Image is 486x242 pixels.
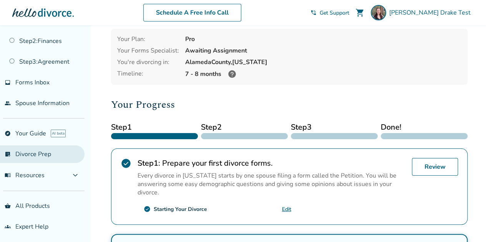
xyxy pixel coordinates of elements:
[71,171,80,180] span: expand_more
[117,35,179,43] div: Your Plan:
[138,171,406,197] p: Every divorce in [US_STATE] starts by one spouse filing a form called the Petition. You will be a...
[371,5,386,20] img: Hannah Drake
[144,206,151,212] span: check_circle
[412,158,458,176] a: Review
[111,97,468,112] h2: Your Progress
[117,69,179,79] div: Timeline:
[310,10,317,16] span: phone_in_talk
[185,58,461,66] div: Alameda County, [US_STATE]
[5,151,11,157] span: list_alt_check
[291,122,378,133] span: Step 3
[117,58,179,66] div: You're divorcing in:
[5,100,11,106] span: people
[201,122,288,133] span: Step 2
[143,4,241,21] a: Schedule A Free Info Call
[310,9,349,16] a: phone_in_talkGet Support
[185,35,461,43] div: Pro
[185,69,461,79] div: 7 - 8 months
[111,122,198,133] span: Step 1
[389,8,474,17] span: [PERSON_NAME] Drake Test
[5,172,11,178] span: menu_book
[154,206,207,213] div: Starting Your Divorce
[185,46,461,55] div: Awaiting Assignment
[355,8,365,17] span: shopping_cart
[448,205,486,242] iframe: Chat Widget
[5,203,11,209] span: shopping_basket
[5,224,11,230] span: groups
[381,122,468,133] span: Done!
[121,158,131,169] span: check_circle
[320,9,349,16] span: Get Support
[5,171,45,179] span: Resources
[138,158,406,168] h2: Prepare your first divorce forms.
[51,130,66,137] span: AI beta
[15,78,50,87] span: Forms Inbox
[5,130,11,137] span: explore
[282,206,291,213] a: Edit
[5,79,11,86] span: inbox
[117,46,179,55] div: Your Forms Specialist:
[138,158,160,168] strong: Step 1 :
